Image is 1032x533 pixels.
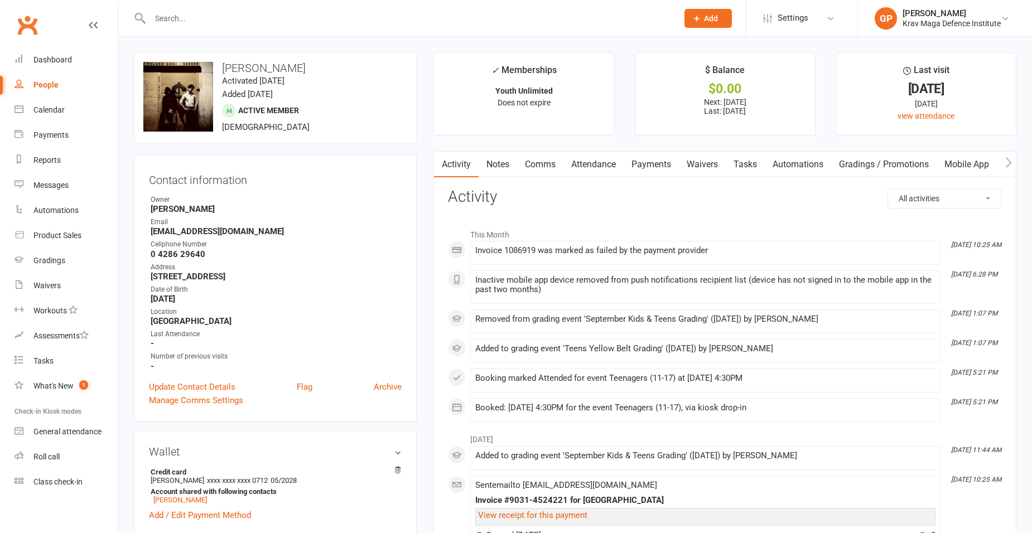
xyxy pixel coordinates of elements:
a: Waivers [679,152,726,177]
span: [DEMOGRAPHIC_DATA] [222,122,310,132]
div: Invoice 1086919 was marked as failed by the payment provider [475,246,935,255]
div: Date of Birth [151,284,402,295]
div: [DATE] [846,83,1006,95]
strong: [PERSON_NAME] [151,204,402,214]
div: [PERSON_NAME] [903,8,1001,18]
button: Add [684,9,732,28]
div: Class check-in [33,477,83,486]
a: General attendance kiosk mode [15,419,118,444]
a: View receipt for this payment [478,510,587,520]
div: [DATE] [846,98,1006,110]
a: Reports [15,148,118,173]
div: Number of previous visits [151,351,402,362]
div: Waivers [33,281,61,290]
a: Messages [15,173,118,198]
i: [DATE] 5:21 PM [951,398,997,406]
div: Booked: [DATE] 4:30PM for the event Teenagers (11-17), via kiosk drop-in [475,403,935,413]
a: Waivers [15,273,118,298]
strong: [DATE] [151,294,402,304]
div: Removed from grading event 'September Kids & Teens Grading' ([DATE]) by [PERSON_NAME] [475,314,935,324]
div: Payments [33,130,69,139]
a: Dashboard [15,47,118,72]
div: GP [875,7,897,30]
div: Tasks [33,356,54,365]
i: [DATE] 10:25 AM [951,476,1001,483]
div: Workouts [33,306,67,315]
time: Added [DATE] [222,89,273,99]
h3: Wallet [149,445,402,458]
h3: Activity [448,188,1002,206]
a: Attendance [563,152,624,177]
div: Assessments [33,331,89,340]
a: Product Sales [15,223,118,248]
div: Location [151,307,402,317]
time: Activated [DATE] [222,76,284,86]
a: Tasks [726,152,765,177]
a: Workouts [15,298,118,323]
a: Payments [15,123,118,148]
span: 1 [79,380,88,390]
input: Search... [147,11,670,26]
div: Added to grading event 'Teens Yellow Belt Grading' ([DATE]) by [PERSON_NAME] [475,344,935,353]
i: [DATE] 10:25 AM [951,241,1001,249]
a: Activity [434,152,479,177]
a: Clubworx [13,11,41,39]
span: Sent email to [EMAIL_ADDRESS][DOMAIN_NAME] [475,480,657,490]
strong: 0 4286 29640 [151,249,402,259]
a: Gradings [15,248,118,273]
a: Update Contact Details [149,380,235,394]
strong: [STREET_ADDRESS] [151,272,402,282]
img: image1751857483.png [143,62,213,132]
strong: Account shared with following contacts [151,487,396,496]
i: ✓ [491,65,499,76]
a: Add / Edit Payment Method [149,508,251,522]
strong: Youth Unlimited [495,86,553,95]
strong: [EMAIL_ADDRESS][DOMAIN_NAME] [151,226,402,236]
span: xxxx xxxx xxxx 0712 [207,476,268,484]
li: This Month [448,223,1002,241]
div: Email [151,217,402,227]
a: Calendar [15,98,118,123]
a: Assessments [15,323,118,348]
div: Last visit [903,63,949,83]
div: Roll call [33,452,60,461]
li: [DATE] [448,428,1002,445]
div: What's New [33,381,74,390]
a: [PERSON_NAME] [153,496,207,504]
div: Invoice #9031-4524221 for [GEOGRAPHIC_DATA] [475,496,935,505]
a: Class kiosk mode [15,469,118,495]
a: Gradings / Promotions [831,152,937,177]
div: Cellphone Number [151,239,402,250]
span: Active member [238,106,299,115]
a: Notes [479,152,517,177]
div: Messages [33,181,69,190]
div: Owner [151,195,402,205]
a: Payments [624,152,679,177]
a: What's New1 [15,374,118,399]
span: Does not expire [498,98,551,107]
h3: [PERSON_NAME] [143,62,407,74]
strong: - [151,338,402,348]
div: Product Sales [33,231,81,240]
div: Booking marked Attended for event Teenagers (11-17) at [DATE] 4:30PM [475,374,935,383]
a: Automations [765,152,831,177]
a: Manage Comms Settings [149,394,243,407]
span: 05/2028 [271,476,297,484]
div: Reports [33,156,61,164]
div: Last Attendance [151,329,402,340]
a: Tasks [15,348,118,374]
div: Gradings [33,256,65,265]
div: Added to grading event 'September Kids & Teens Grading' ([DATE]) by [PERSON_NAME] [475,451,935,461]
span: Settings [778,6,808,31]
a: Flag [297,380,312,394]
a: Mobile App [937,152,997,177]
i: [DATE] 5:21 PM [951,369,997,376]
div: Memberships [491,63,557,84]
i: [DATE] 1:07 PM [951,309,997,317]
div: Calendar [33,105,65,114]
a: view attendance [898,112,954,120]
a: Archive [374,380,402,394]
strong: Credit card [151,468,396,476]
a: Roll call [15,444,118,469]
a: Comms [517,152,563,177]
